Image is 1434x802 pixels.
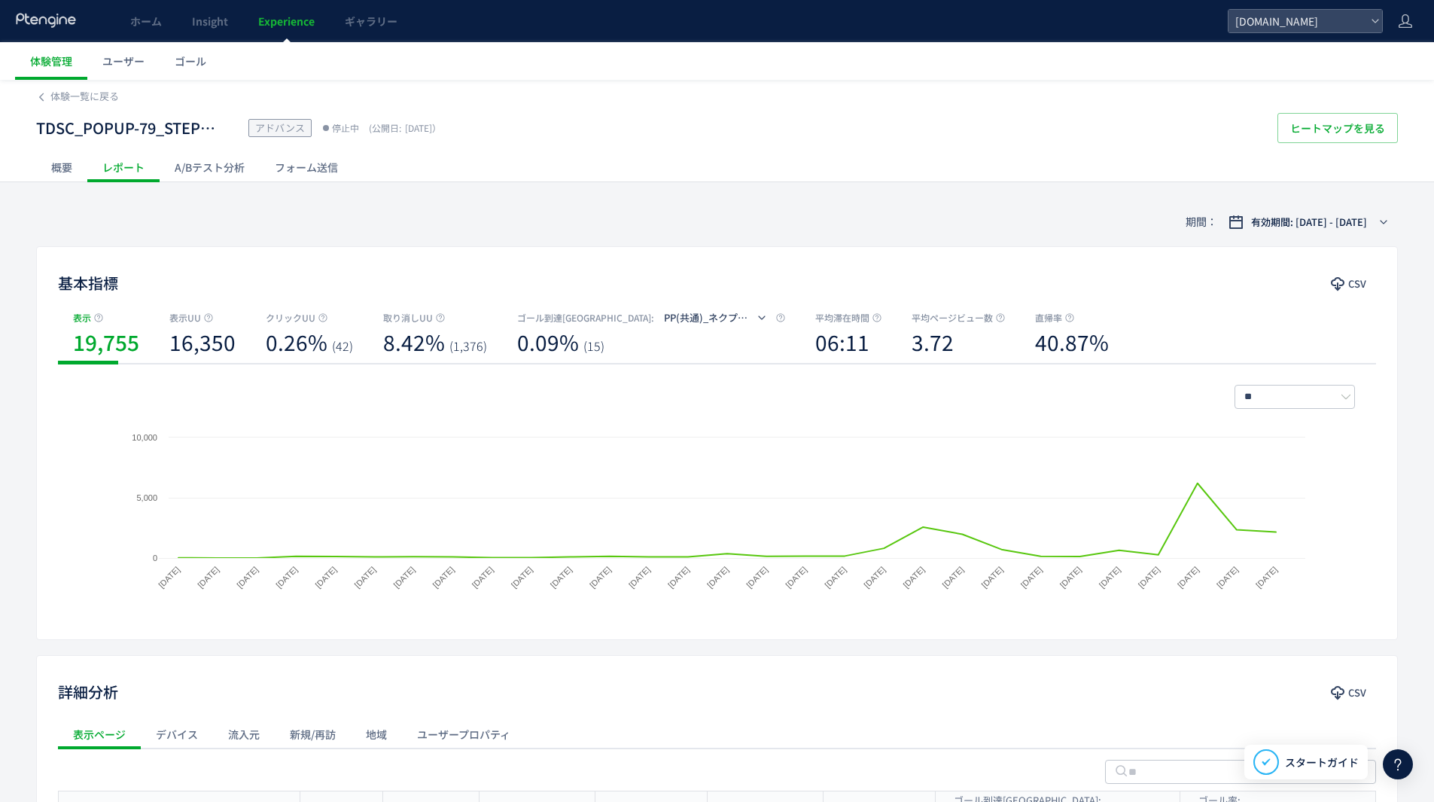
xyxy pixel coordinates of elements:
[102,53,145,69] span: ユーザー
[705,565,730,590] text: [DATE]
[654,306,773,330] button: PP(共通)_ネクプロ送信完了ページ
[175,53,206,69] span: ゴール
[1035,327,1109,357] b: 40.87%
[235,565,260,590] text: [DATE]
[196,565,221,590] text: [DATE]
[58,680,118,704] h2: 詳細分析
[1215,565,1240,590] text: [DATE]
[1290,113,1385,143] span: ヒートマップを見る
[1254,565,1279,590] text: [DATE]
[266,310,315,325] span: クリックUU
[383,310,433,325] span: 取り消しUU
[383,327,445,357] b: 8.42%
[1348,681,1366,705] span: CSV
[940,565,965,590] text: [DATE]
[169,327,236,357] b: 16,350
[352,565,377,590] text: [DATE]
[815,327,869,357] b: 06:11
[160,152,260,182] div: A/Bテスト分析
[275,719,351,749] div: 新規/再訪
[588,565,613,590] text: [DATE]
[192,14,228,29] span: Insight
[549,565,574,590] text: [DATE]
[391,565,416,590] text: [DATE]
[815,310,869,325] span: 平均滞在時間
[266,327,327,357] b: 0.26%
[274,565,299,590] text: [DATE]
[345,14,397,29] span: ギャラリー
[50,89,119,103] span: 体験一覧に戻る
[36,117,224,139] span: TDSC_POPUP-79_STEPモーター制御術
[132,433,157,442] text: 10,000
[369,121,401,134] span: (公開日:
[1219,210,1398,234] button: 有効期間: [DATE] - [DATE]
[1251,215,1367,230] span: 有効期間: [DATE] - [DATE]
[58,719,141,749] div: 表示ページ
[862,565,887,590] text: [DATE]
[260,152,353,182] div: フォーム送信
[583,337,604,355] span: (15)
[664,310,816,325] span: PP(共通)_ネクプロ送信完了ページ
[153,553,157,563] text: 0
[1176,565,1201,590] text: [DATE]
[784,565,808,590] text: [DATE]
[449,337,487,355] span: (1,376)
[912,327,954,357] b: 3.72
[255,120,305,135] span: アドバンス
[666,565,691,590] text: [DATE]
[136,493,157,502] text: 5,000
[1019,565,1044,590] text: [DATE]
[651,310,654,325] span: :
[73,310,91,325] span: 表示
[365,121,441,134] span: [DATE]）
[213,719,275,749] div: 流入元
[30,53,72,69] span: 体験管理
[1058,565,1083,590] text: [DATE]
[130,14,162,29] span: ホーム
[901,565,926,590] text: [DATE]
[470,565,495,590] text: [DATE]
[141,719,213,749] div: デバイス
[87,152,160,182] div: レポート
[823,565,848,590] text: [DATE]
[73,327,139,357] b: 19,755
[58,271,118,295] h2: 基本指標
[1277,113,1398,143] button: ヒートマップを見る
[1231,10,1365,32] span: [DOMAIN_NAME]
[157,565,181,590] text: [DATE]
[332,337,353,355] span: (42)
[402,719,525,749] div: ユーザープロパティ
[1098,565,1122,590] text: [DATE]
[1323,272,1376,296] button: CSV
[169,310,201,325] span: 表示UU
[1186,209,1217,234] span: 期間：
[912,310,993,325] span: 平均ページビュー数
[744,565,769,590] text: [DATE]
[351,719,402,749] div: 地域
[980,565,1005,590] text: [DATE]
[517,310,651,325] span: ゴール到達[GEOGRAPHIC_DATA]
[313,565,338,590] text: [DATE]
[1285,755,1359,770] span: スタートガイド
[510,565,534,590] text: [DATE]
[627,565,652,590] text: [DATE]
[1348,272,1366,296] span: CSV
[36,152,87,182] div: 概要
[332,120,359,136] span: 停止中
[517,327,579,357] b: 0.09%
[1137,565,1162,590] text: [DATE]
[1323,681,1376,705] button: CSV
[258,14,315,29] span: Experience
[431,565,456,590] text: [DATE]
[1035,310,1062,325] span: 直帰率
